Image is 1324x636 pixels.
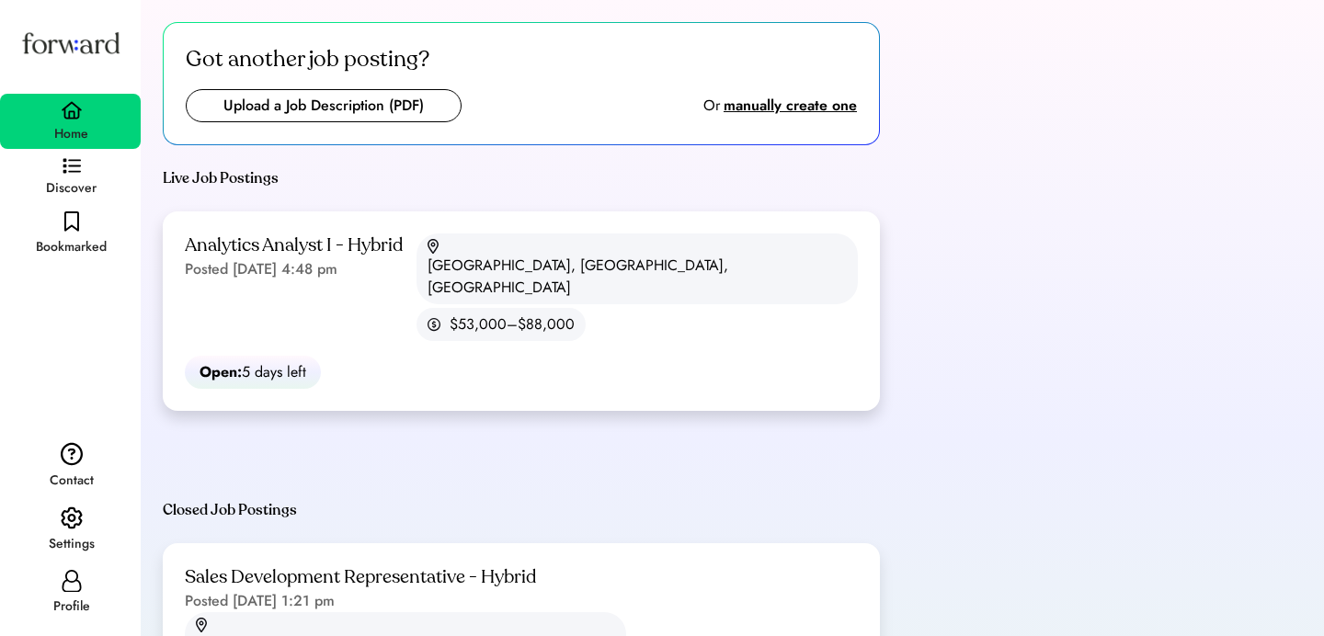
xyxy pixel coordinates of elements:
[61,101,83,119] img: home.svg
[46,177,97,199] div: Discover
[185,565,536,590] div: Sales Development Representative - Hybrid
[163,167,279,189] div: Live Job Postings
[50,470,94,492] div: Contact
[724,95,857,117] div: manually create one
[196,618,207,633] img: location.svg
[185,258,337,280] div: Posted [DATE] 4:48 pm
[64,211,79,233] img: bookmark-black.svg
[450,313,575,335] div: $53,000–$88,000
[186,45,429,74] div: Got another job posting?
[49,533,95,555] div: Settings
[36,236,107,258] div: Bookmarked
[61,442,83,466] img: contact.svg
[428,317,440,332] img: money.svg
[185,233,403,258] div: Analytics Analyst I - Hybrid
[54,123,88,145] div: Home
[163,499,297,521] div: Closed Job Postings
[185,590,335,612] div: Posted [DATE] 1:21 pm
[200,361,306,383] div: 5 days left
[61,506,83,530] img: settings.svg
[200,361,242,382] strong: Open:
[428,255,847,299] div: [GEOGRAPHIC_DATA], [GEOGRAPHIC_DATA], [GEOGRAPHIC_DATA]
[703,95,720,117] div: Or
[18,15,123,71] img: Forward logo
[53,596,90,618] div: Profile
[428,239,439,255] img: location.svg
[63,158,81,175] img: discover.svg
